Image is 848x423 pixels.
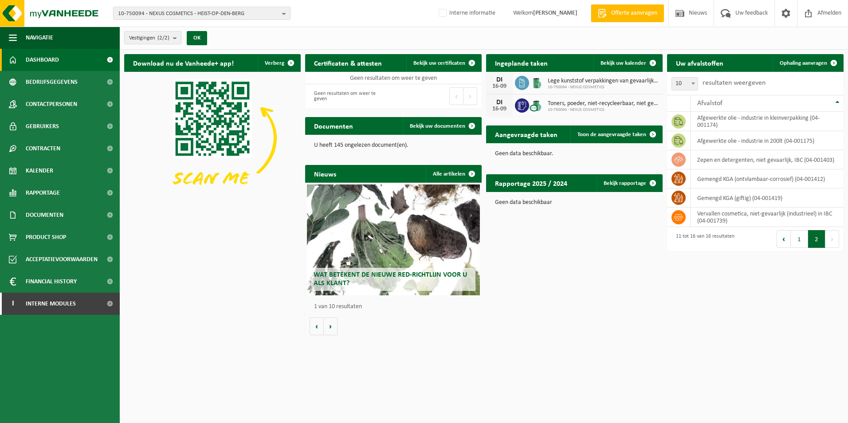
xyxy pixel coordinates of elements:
[157,35,169,41] count: (2/2)
[463,87,477,105] button: Next
[307,184,480,295] a: Wat betekent de nieuwe RED-richtlijn voor u als klant?
[773,54,843,72] a: Ophaling aanvragen
[691,208,844,227] td: vervallen cosmetica, niet-gevaarlijk (industrieel) in IBC (04-001739)
[310,86,389,106] div: Geen resultaten om weer te geven
[609,9,660,18] span: Offerte aanvragen
[410,123,465,129] span: Bekijk uw documenten
[26,270,77,293] span: Financial History
[486,54,557,71] h2: Ingeplande taken
[533,10,577,16] strong: [PERSON_NAME]
[403,117,481,135] a: Bekijk uw documenten
[491,76,508,83] div: DI
[305,117,362,134] h2: Documenten
[691,169,844,188] td: gemengd KGA (ontvlambaar-corrosief) (04-001412)
[187,31,207,45] button: OK
[437,7,495,20] label: Interne informatie
[310,317,324,335] button: Vorige
[314,142,473,149] p: U heeft 145 ongelezen document(en).
[305,72,482,84] td: Geen resultaten om weer te geven
[495,151,654,157] p: Geen data beschikbaar.
[548,100,658,107] span: Toners, poeder, niet-recycleerbaar, niet gevaarlijk
[124,54,243,71] h2: Download nu de Vanheede+ app!
[495,200,654,206] p: Geen data beschikbaar
[26,204,63,226] span: Documenten
[118,7,279,20] span: 10-750094 - NEXUS COSMETICS - HEIST-OP-DEN-BERG
[26,226,66,248] span: Product Shop
[577,132,646,137] span: Toon de aangevraagde taken
[529,74,544,90] img: PB-OT-0200-MET-00-02
[129,31,169,45] span: Vestigingen
[491,99,508,106] div: DI
[697,100,722,107] span: Afvalstof
[26,248,98,270] span: Acceptatievoorwaarden
[591,4,664,22] a: Offerte aanvragen
[548,107,658,113] span: 10-750094 - NEXUS COSMETICS
[672,78,698,90] span: 10
[671,229,734,249] div: 11 tot 16 van 16 resultaten
[314,271,467,287] span: Wat betekent de nieuwe RED-richtlijn voor u als klant?
[26,182,60,204] span: Rapportage
[324,317,338,335] button: Volgende
[667,54,732,71] h2: Uw afvalstoffen
[780,60,827,66] span: Ophaling aanvragen
[691,112,844,131] td: afgewerkte olie - industrie in kleinverpakking (04-001174)
[548,78,658,85] span: Lege kunststof verpakkingen van gevaarlijke stoffen
[691,150,844,169] td: Zepen en detergenten, niet gevaarlijk, IBC (04-001403)
[777,230,791,248] button: Previous
[26,27,53,49] span: Navigatie
[791,230,808,248] button: 1
[529,97,544,112] img: PB-OT-0200-CU
[26,160,53,182] span: Kalender
[305,165,345,182] h2: Nieuws
[124,72,301,204] img: Download de VHEPlus App
[406,54,481,72] a: Bekijk uw certificaten
[491,83,508,90] div: 16-09
[486,125,566,143] h2: Aangevraagde taken
[486,174,576,192] h2: Rapportage 2025 / 2024
[26,49,59,71] span: Dashboard
[691,131,844,150] td: afgewerkte olie - industrie in 200lt (04-001175)
[449,87,463,105] button: Previous
[314,304,477,310] p: 1 van 10 resultaten
[426,165,481,183] a: Alle artikelen
[597,174,662,192] a: Bekijk rapportage
[305,54,391,71] h2: Certificaten & attesten
[703,79,766,86] label: resultaten weergeven
[691,188,844,208] td: gemengd KGA (giftig) (04-001419)
[491,106,508,112] div: 16-09
[548,85,658,90] span: 10-750094 - NEXUS COSMETICS
[26,93,77,115] span: Contactpersonen
[825,230,839,248] button: Next
[671,77,698,90] span: 10
[26,137,60,160] span: Contracten
[9,293,17,315] span: I
[265,60,284,66] span: Verberg
[258,54,300,72] button: Verberg
[808,230,825,248] button: 2
[601,60,646,66] span: Bekijk uw kalender
[124,31,181,44] button: Vestigingen(2/2)
[570,125,662,143] a: Toon de aangevraagde taken
[413,60,465,66] span: Bekijk uw certificaten
[26,71,78,93] span: Bedrijfsgegevens
[593,54,662,72] a: Bekijk uw kalender
[113,7,291,20] button: 10-750094 - NEXUS COSMETICS - HEIST-OP-DEN-BERG
[26,293,76,315] span: Interne modules
[26,115,59,137] span: Gebruikers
